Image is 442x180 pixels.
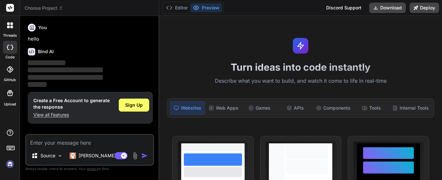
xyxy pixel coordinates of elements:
[163,77,438,85] p: Describe what you want to build, and watch it come to life in real-time
[5,159,16,170] img: signin
[354,101,389,115] div: Tools
[28,67,103,72] span: ‌
[40,152,55,159] p: Source
[28,75,103,80] span: ‌
[170,101,205,115] div: Websites
[28,35,153,43] p: hello
[3,33,17,38] label: threads
[4,102,16,107] label: Upload
[125,102,143,108] span: Sign Up
[410,3,439,13] button: Deploy
[38,48,54,55] h6: Bind AI
[141,152,148,159] img: icon
[87,167,98,171] span: privacy
[278,101,312,115] div: APIs
[314,101,353,115] div: Components
[38,24,47,31] h6: You
[28,60,65,65] span: ‌
[70,152,76,159] img: Claude 4 Sonnet
[390,101,431,115] div: Internal Tools
[4,77,16,83] label: GitHub
[25,166,154,172] p: Always double-check its answers. Your in Bind
[242,101,277,115] div: Games
[163,3,190,12] button: Editor
[33,97,110,110] h1: Create a Free Account to generate the response
[33,112,110,118] p: View all Features
[131,152,139,160] img: attachment
[163,61,438,73] h1: Turn ideas into code instantly
[206,101,241,115] div: Web Apps
[79,152,127,159] p: [PERSON_NAME] 4 S..
[369,3,406,13] button: Download
[6,54,15,60] label: code
[25,5,63,11] span: Choose Project
[28,82,47,87] span: ‌
[57,153,63,159] img: Pick Models
[322,3,365,13] div: Discord Support
[190,3,222,12] button: Preview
